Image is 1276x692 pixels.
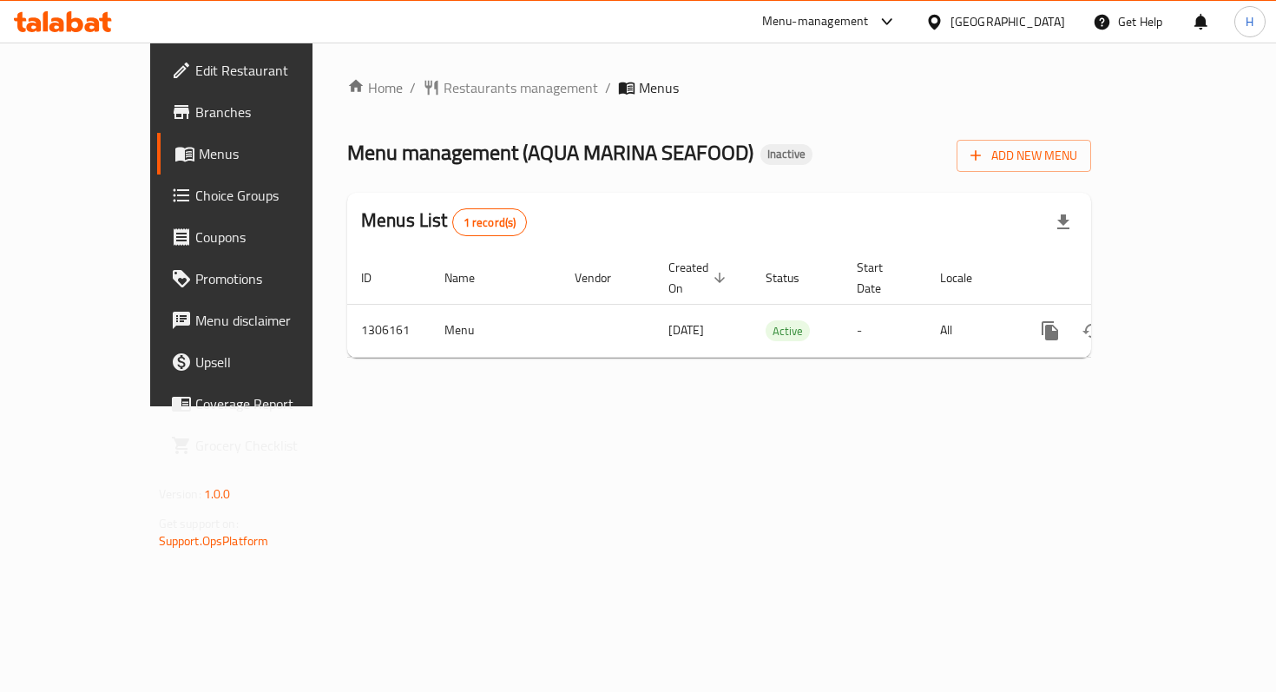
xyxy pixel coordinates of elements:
span: 1 record(s) [453,214,527,231]
div: [GEOGRAPHIC_DATA] [950,12,1065,31]
span: Inactive [760,147,812,161]
a: Edit Restaurant [157,49,363,91]
a: Promotions [157,258,363,300]
span: Start Date [857,257,905,299]
a: Menus [157,133,363,175]
td: - [843,304,926,357]
span: [DATE] [668,319,704,341]
table: enhanced table [347,252,1210,358]
nav: breadcrumb [347,77,1091,98]
span: Locale [940,267,995,288]
a: Choice Groups [157,175,363,216]
a: Support.OpsPlatform [159,530,269,552]
span: Vendor [575,267,634,288]
a: Restaurants management [423,77,598,98]
span: H [1246,12,1253,31]
span: Name [444,267,497,288]
div: Export file [1043,201,1084,243]
span: Get support on: [159,512,239,535]
td: Menu [431,304,561,357]
div: Active [766,320,810,341]
li: / [410,77,416,98]
span: 1.0.0 [204,483,231,505]
div: Total records count [452,208,528,236]
a: Menu disclaimer [157,300,363,341]
span: Menus [639,77,679,98]
li: / [605,77,611,98]
span: Promotions [195,268,349,289]
span: Version: [159,483,201,505]
a: Upsell [157,341,363,383]
span: Upsell [195,352,349,372]
a: Grocery Checklist [157,425,363,466]
span: Status [766,267,822,288]
button: more [1029,310,1071,352]
td: All [926,304,1016,357]
span: Add New Menu [970,145,1077,167]
th: Actions [1016,252,1210,305]
span: Menus [199,143,349,164]
span: Created On [668,257,731,299]
div: Inactive [760,144,812,165]
span: Menu disclaimer [195,310,349,331]
button: Add New Menu [957,140,1091,172]
a: Coupons [157,216,363,258]
span: Menu management ( AQUA MARINA SEAFOOD ) [347,133,753,172]
a: Home [347,77,403,98]
a: Coverage Report [157,383,363,425]
span: Branches [195,102,349,122]
h2: Menus List [361,208,527,236]
span: Grocery Checklist [195,435,349,456]
a: Branches [157,91,363,133]
span: Choice Groups [195,185,349,206]
button: Change Status [1071,310,1113,352]
span: Coverage Report [195,393,349,414]
span: Edit Restaurant [195,60,349,81]
div: Menu-management [762,11,869,32]
span: Active [766,321,810,341]
span: Restaurants management [444,77,598,98]
span: Coupons [195,227,349,247]
span: ID [361,267,394,288]
td: 1306161 [347,304,431,357]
